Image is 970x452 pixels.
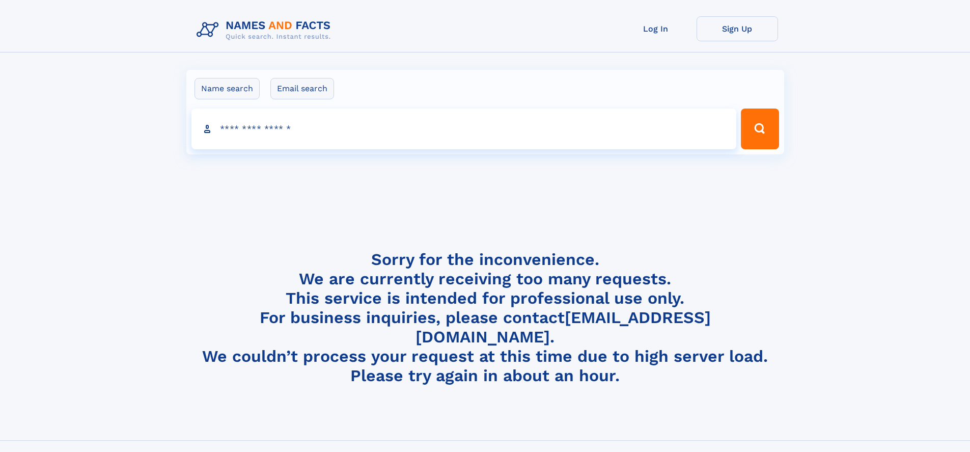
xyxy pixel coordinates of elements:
[741,109,779,149] button: Search Button
[192,250,778,386] h4: Sorry for the inconvenience. We are currently receiving too many requests. This service is intend...
[192,16,339,44] img: Logo Names and Facts
[191,109,737,149] input: search input
[195,78,260,99] label: Name search
[270,78,334,99] label: Email search
[415,308,711,347] a: [EMAIL_ADDRESS][DOMAIN_NAME]
[697,16,778,41] a: Sign Up
[615,16,697,41] a: Log In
